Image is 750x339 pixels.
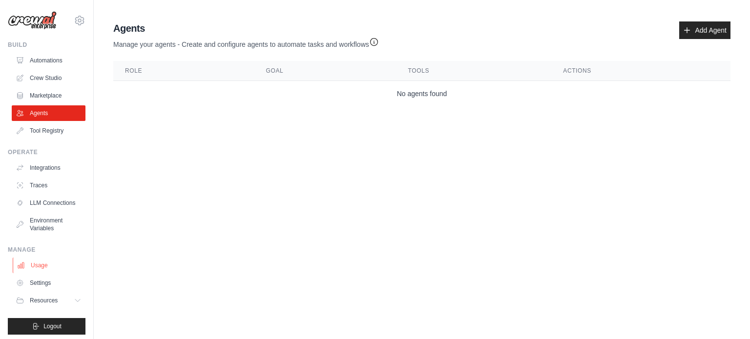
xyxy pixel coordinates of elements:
div: Operate [8,148,85,156]
span: Logout [43,322,62,330]
a: Tool Registry [12,123,85,139]
a: Crew Studio [12,70,85,86]
a: LLM Connections [12,195,85,211]
th: Role [113,61,254,81]
span: Resources [30,297,58,304]
h2: Agents [113,21,379,35]
a: Automations [12,53,85,68]
th: Tools [396,61,552,81]
a: Add Agent [679,21,730,39]
td: No agents found [113,81,730,107]
a: Usage [13,258,86,273]
a: Traces [12,178,85,193]
button: Logout [8,318,85,335]
th: Goal [254,61,396,81]
th: Actions [551,61,730,81]
img: Logo [8,11,57,30]
button: Resources [12,293,85,308]
a: Environment Variables [12,213,85,236]
a: Marketplace [12,88,85,103]
div: Manage [8,246,85,254]
a: Agents [12,105,85,121]
div: Build [8,41,85,49]
a: Integrations [12,160,85,176]
a: Settings [12,275,85,291]
p: Manage your agents - Create and configure agents to automate tasks and workflows [113,35,379,49]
